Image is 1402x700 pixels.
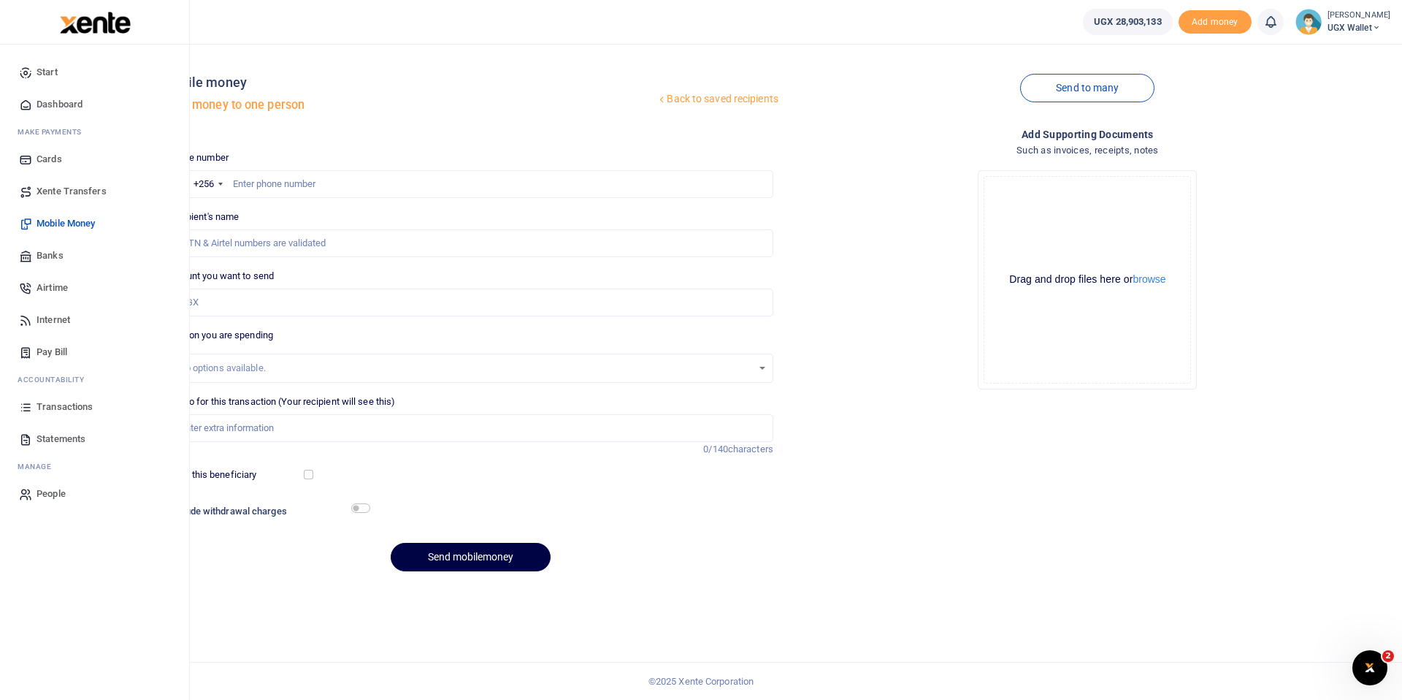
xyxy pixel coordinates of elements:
[12,56,177,88] a: Start
[1328,9,1390,22] small: [PERSON_NAME]
[37,184,107,199] span: Xente Transfers
[37,487,66,501] span: People
[1179,10,1252,34] li: Toup your wallet
[1094,15,1161,29] span: UGX 28,903,133
[37,345,67,359] span: Pay Bill
[37,400,93,414] span: Transactions
[162,75,656,91] h4: Mobile money
[37,313,70,327] span: Internet
[168,414,773,442] input: Enter extra information
[60,12,131,34] img: logo-large
[37,97,83,112] span: Dashboard
[194,177,214,191] div: +256
[169,171,227,197] div: Uganda: +256
[1077,9,1178,35] li: Wallet ballance
[12,455,177,478] li: M
[168,395,396,409] label: Memo for this transaction (Your recipient will see this)
[37,281,68,295] span: Airtime
[37,248,64,263] span: Banks
[1133,274,1165,284] button: browse
[28,374,84,385] span: countability
[1295,9,1322,35] img: profile-user
[25,126,82,137] span: ake Payments
[12,368,177,391] li: Ac
[785,142,1390,159] h4: Such as invoices, receipts, notes
[12,88,177,121] a: Dashboard
[162,98,656,113] h5: Send money to one person
[12,391,177,423] a: Transactions
[37,152,62,167] span: Cards
[168,170,773,198] input: Enter phone number
[12,240,177,272] a: Banks
[1295,9,1390,35] a: profile-user [PERSON_NAME] UGX Wallet
[169,506,363,517] h6: Include withdrawal charges
[984,273,1190,286] div: Drag and drop files here or
[12,208,177,240] a: Mobile Money
[656,86,779,113] a: Back to saved recipients
[1179,15,1252,26] a: Add money
[179,361,752,376] div: No options available.
[37,65,58,80] span: Start
[391,543,551,571] button: Send mobilemoney
[1083,9,1172,35] a: UGX 28,903,133
[168,269,274,284] label: Amount you want to send
[1328,21,1390,34] span: UGX Wallet
[168,328,273,343] label: Reason you are spending
[12,336,177,368] a: Pay Bill
[703,444,728,454] span: 0/140
[1382,650,1394,662] span: 2
[1352,650,1387,685] iframe: Intercom live chat
[978,170,1197,389] div: File Uploader
[12,143,177,175] a: Cards
[168,229,773,257] input: MTN & Airtel numbers are validated
[168,151,229,165] label: Phone number
[169,468,256,482] label: Save this beneficiary
[1179,10,1252,34] span: Add money
[728,444,773,454] span: characters
[1020,74,1154,102] a: Send to many
[12,304,177,336] a: Internet
[168,289,773,316] input: UGX
[37,216,95,231] span: Mobile Money
[12,423,177,455] a: Statements
[12,121,177,143] li: M
[12,478,177,510] a: People
[58,16,131,27] a: logo-small logo-large logo-large
[37,432,85,446] span: Statements
[168,210,240,224] label: Recipient's name
[785,126,1390,142] h4: Add supporting Documents
[12,175,177,208] a: Xente Transfers
[25,461,52,472] span: anage
[12,272,177,304] a: Airtime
